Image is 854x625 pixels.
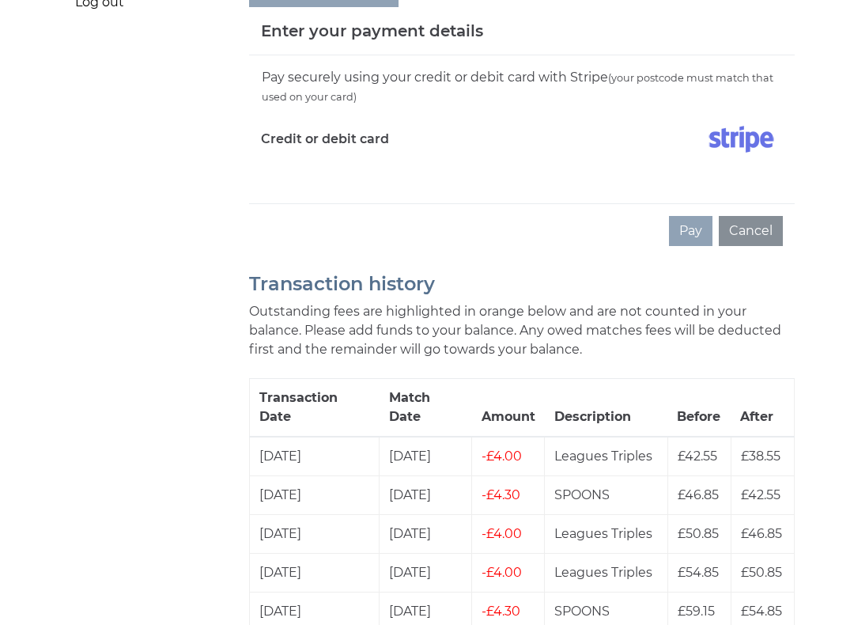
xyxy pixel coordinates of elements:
td: [DATE] [250,437,380,477]
td: [DATE] [250,554,380,593]
td: SPOONS [545,476,668,515]
small: (your postcode must match that used on your card) [262,73,773,104]
h5: Enter your payment details [261,20,483,44]
span: £42.55 [741,488,780,503]
iframe: Secure card payment input frame [261,166,783,180]
span: £4.30 [482,488,520,503]
th: Before [667,379,731,437]
h2: Transaction history [249,275,795,295]
th: Transaction Date [250,379,380,437]
td: [DATE] [250,515,380,554]
span: £59.15 [678,604,715,619]
th: After [731,379,794,437]
label: Credit or debit card [261,120,389,160]
th: Amount [472,379,545,437]
td: [DATE] [250,476,380,515]
span: £4.00 [482,527,522,542]
th: Description [545,379,668,437]
td: [DATE] [380,437,472,477]
span: £46.85 [741,527,782,542]
span: £54.85 [678,566,719,581]
span: £38.55 [741,449,780,464]
p: Outstanding fees are highlighted in orange below and are not counted in your balance. Please add ... [249,303,795,360]
td: Leagues Triples [545,515,668,554]
span: £4.00 [482,449,522,464]
td: Leagues Triples [545,554,668,593]
span: £50.85 [678,527,719,542]
span: £42.55 [678,449,717,464]
td: [DATE] [380,554,472,593]
span: £54.85 [741,604,782,619]
td: [DATE] [380,515,472,554]
button: Pay [669,217,712,247]
span: £46.85 [678,488,719,503]
span: £4.00 [482,566,522,581]
span: £50.85 [741,566,782,581]
th: Match Date [380,379,472,437]
td: Leagues Triples [545,437,668,477]
button: Cancel [719,217,783,247]
td: [DATE] [380,476,472,515]
div: Pay securely using your credit or debit card with Stripe [261,68,783,108]
span: £4.30 [482,604,520,619]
